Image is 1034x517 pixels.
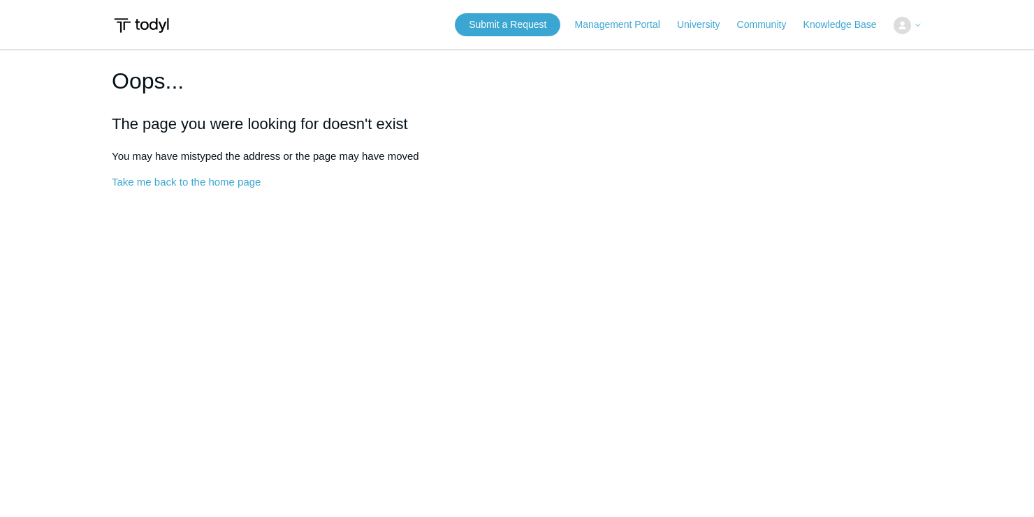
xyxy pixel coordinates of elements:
[455,13,560,36] a: Submit a Request
[112,112,922,135] h2: The page you were looking for doesn't exist
[112,176,261,188] a: Take me back to the home page
[677,17,734,32] a: University
[112,149,922,165] p: You may have mistyped the address or the page may have moved
[737,17,801,32] a: Community
[575,17,674,32] a: Management Portal
[112,13,171,38] img: Todyl Support Center Help Center home page
[803,17,891,32] a: Knowledge Base
[112,64,922,98] h1: Oops...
